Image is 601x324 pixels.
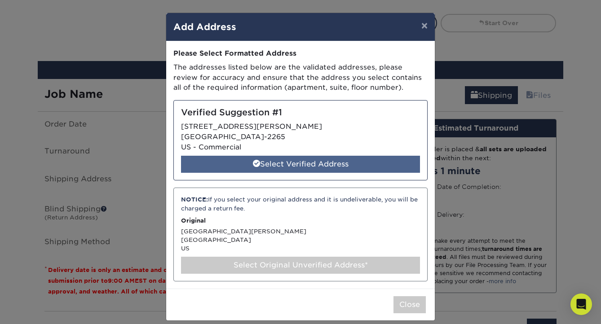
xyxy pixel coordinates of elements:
button: × [414,13,435,38]
h4: Add Address [173,20,428,34]
div: Open Intercom Messenger [570,293,592,315]
div: [STREET_ADDRESS][PERSON_NAME] [GEOGRAPHIC_DATA]-2265 US - Commercial [173,100,428,180]
div: Select Verified Address [181,156,420,173]
div: Select Original Unverified Address* [181,257,420,274]
h5: Verified Suggestion #1 [181,108,420,118]
button: Close [393,296,426,313]
div: If you select your original address and it is undeliverable, you will be charged a return fee. [181,195,420,213]
p: Original [181,216,420,225]
div: Please Select Formatted Address [173,48,428,59]
strong: NOTICE: [181,196,208,203]
p: The addresses listed below are the validated addresses, please review for accuracy and ensure tha... [173,62,428,93]
div: [GEOGRAPHIC_DATA][PERSON_NAME] [GEOGRAPHIC_DATA] US [173,188,428,281]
